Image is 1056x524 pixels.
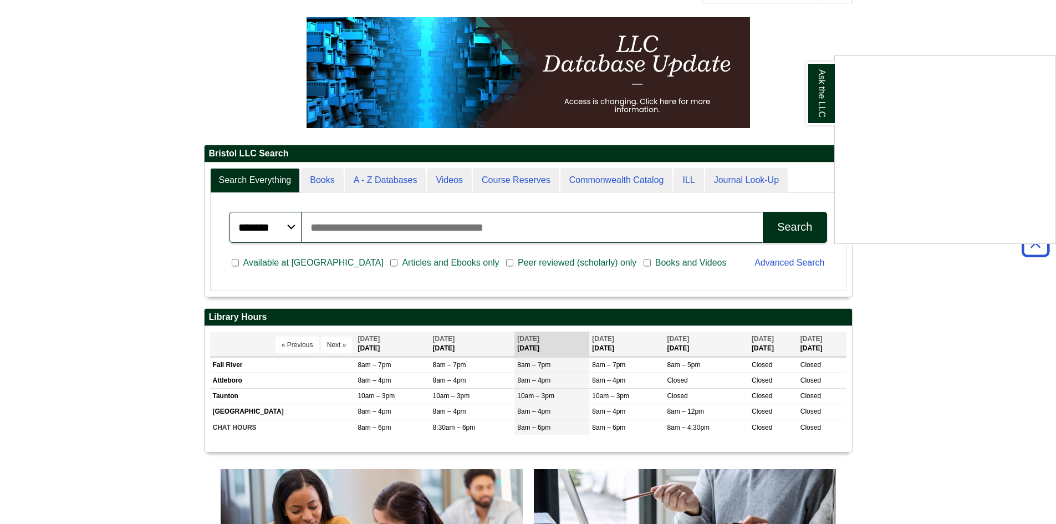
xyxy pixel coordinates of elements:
span: 8am – 4pm [517,408,550,415]
span: 8am – 7pm [433,361,466,369]
td: Attleboro [210,373,355,389]
span: 10am – 3pm [433,392,470,400]
span: Closed [752,361,772,369]
td: [GEOGRAPHIC_DATA] [210,404,355,420]
img: HTML tutorial [307,17,750,128]
iframe: Chat Widget [835,56,1055,243]
input: Books and Videos [644,258,651,268]
span: Closed [752,377,772,384]
span: [DATE] [752,335,774,343]
td: Taunton [210,389,355,404]
button: Search [763,212,827,243]
a: Journal Look-Up [705,168,788,193]
th: [DATE] [664,332,749,357]
span: [DATE] [667,335,689,343]
th: [DATE] [355,332,430,357]
span: 8:30am – 6pm [433,424,476,431]
span: Closed [667,377,687,384]
span: Closed [800,424,821,431]
th: [DATE] [589,332,664,357]
a: ILL [674,168,703,193]
span: 8am – 4:30pm [667,424,710,431]
span: 8am – 4pm [517,377,550,384]
td: Fall River [210,358,355,373]
span: [DATE] [800,335,823,343]
span: 8am – 7pm [358,361,391,369]
span: Closed [752,392,772,400]
span: 8am – 6pm [517,424,550,431]
span: [DATE] [358,335,380,343]
span: 8am – 5pm [667,361,700,369]
div: Search [777,221,812,233]
a: Ask the LLC [806,62,835,125]
span: Closed [800,408,821,415]
span: 10am – 3pm [517,392,554,400]
a: Course Reserves [473,168,559,193]
span: Books and Videos [651,256,731,269]
h2: Library Hours [205,309,852,326]
button: Next » [321,337,353,353]
a: A - Z Databases [345,168,426,193]
span: Peer reviewed (scholarly) only [513,256,641,269]
span: Closed [800,392,821,400]
input: Available at [GEOGRAPHIC_DATA] [232,258,239,268]
span: 8am – 4pm [433,377,466,384]
span: 10am – 3pm [592,392,629,400]
input: Peer reviewed (scholarly) only [506,258,513,268]
span: Closed [667,392,687,400]
th: [DATE] [798,332,846,357]
span: 8am – 12pm [667,408,704,415]
td: CHAT HOURS [210,420,355,435]
th: [DATE] [749,332,798,357]
span: [DATE] [592,335,614,343]
span: 8am – 4pm [358,408,391,415]
span: 8am – 4pm [433,408,466,415]
a: Search Everything [210,168,300,193]
div: Ask the LLC [834,55,1056,244]
a: Back to Top [1018,236,1053,251]
span: 10am – 3pm [358,392,395,400]
th: [DATE] [430,332,515,357]
span: Available at [GEOGRAPHIC_DATA] [239,256,388,269]
span: 8am – 4pm [592,408,625,415]
span: 8am – 7pm [592,361,625,369]
th: [DATE] [514,332,589,357]
span: Closed [800,361,821,369]
span: Articles and Ebooks only [397,256,503,269]
span: 8am – 4pm [358,377,391,384]
button: « Previous [276,337,319,353]
span: Closed [752,424,772,431]
input: Articles and Ebooks only [390,258,397,268]
a: Books [301,168,343,193]
span: Closed [800,377,821,384]
a: Commonwealth Catalog [560,168,673,193]
a: Advanced Search [754,258,824,267]
span: 8am – 4pm [592,377,625,384]
h2: Bristol LLC Search [205,145,852,162]
span: 8am – 7pm [517,361,550,369]
a: Videos [427,168,472,193]
span: 8am – 6pm [358,424,391,431]
span: 8am – 6pm [592,424,625,431]
span: [DATE] [433,335,455,343]
span: [DATE] [517,335,539,343]
span: Closed [752,408,772,415]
